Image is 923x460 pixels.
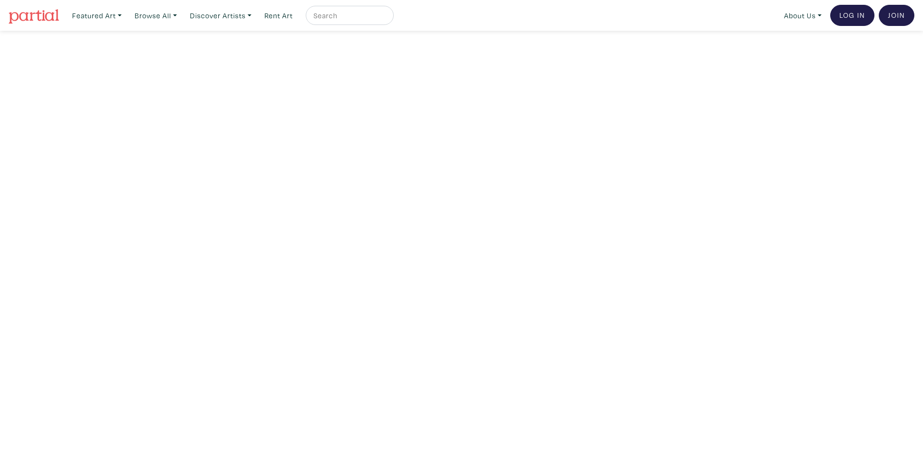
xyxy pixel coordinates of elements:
a: Log In [830,5,874,26]
input: Search [312,10,385,22]
a: Rent Art [260,6,297,25]
a: Browse All [130,6,181,25]
a: Join [879,5,914,26]
a: Featured Art [68,6,126,25]
a: About Us [780,6,826,25]
a: Discover Artists [186,6,256,25]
